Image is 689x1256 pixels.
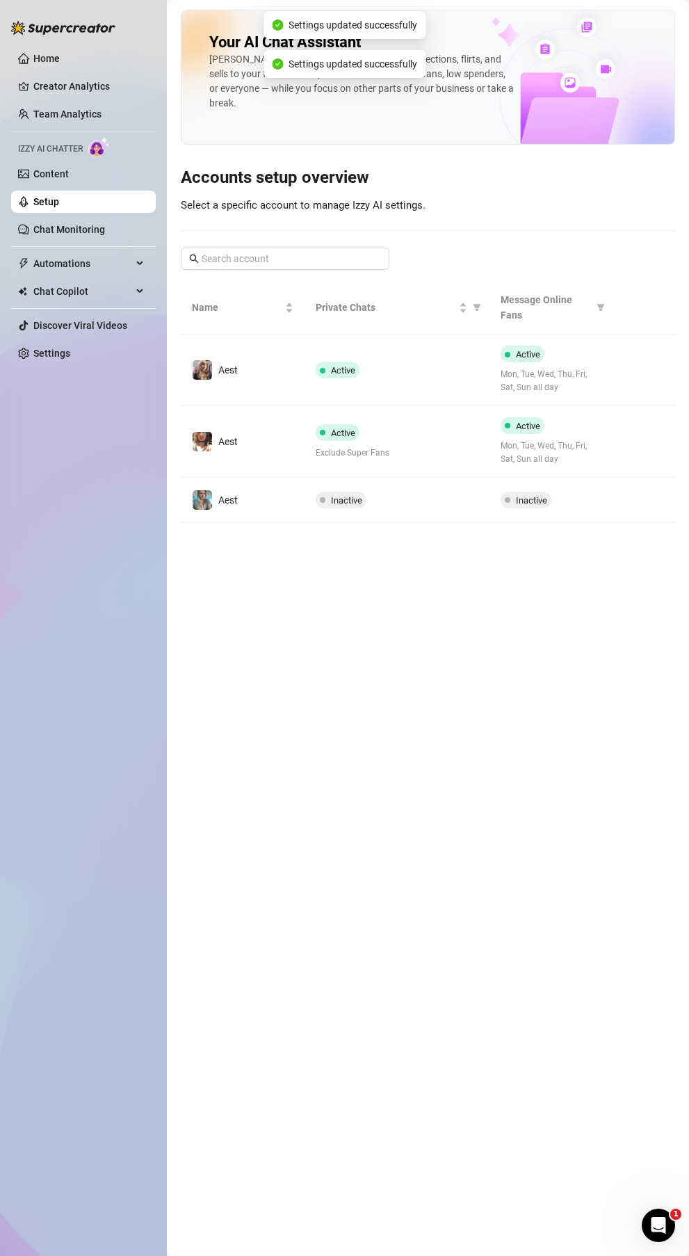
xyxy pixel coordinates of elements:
[181,281,305,335] th: Name
[33,108,102,120] a: Team Analytics
[631,365,640,375] span: right
[289,56,417,72] span: Settings updated successfully
[642,1209,675,1242] iframe: Intercom live chat
[193,490,212,510] img: Aest
[33,168,69,179] a: Content
[316,300,457,315] span: Private Chats
[218,364,238,376] span: Aest
[501,440,602,466] span: Mon, Tue, Wed, Thu, Fri, Sat, Sun all day
[331,428,355,438] span: Active
[272,19,283,31] span: check-circle
[18,143,83,156] span: Izzy AI Chatter
[193,432,212,451] img: Aest
[459,2,674,144] img: ai-chatter-content-library-cLFOSyPT.png
[289,17,417,33] span: Settings updated successfully
[218,494,238,506] span: Aest
[33,75,145,97] a: Creator Analytics
[33,53,60,64] a: Home
[202,251,370,266] input: Search account
[516,421,540,431] span: Active
[597,303,605,312] span: filter
[272,58,283,70] span: check-circle
[316,446,479,460] span: Exclude Super Fans
[670,1209,681,1220] span: 1
[305,281,490,335] th: Private Chats
[11,21,115,35] img: logo-BBDzfeDw.svg
[624,489,647,511] button: right
[18,258,29,269] span: thunderbolt
[193,360,212,380] img: Aest
[209,52,515,111] div: [PERSON_NAME] engages online fans, builds connections, flirts, and sells to your fans on autopilo...
[33,224,105,235] a: Chat Monitoring
[18,287,27,296] img: Chat Copilot
[631,437,640,446] span: right
[33,348,70,359] a: Settings
[33,320,127,331] a: Discover Viral Videos
[501,368,602,394] span: Mon, Tue, Wed, Thu, Fri, Sat, Sun all day
[624,430,647,453] button: right
[88,137,110,157] img: AI Chatter
[331,495,362,506] span: Inactive
[516,495,547,506] span: Inactive
[218,436,238,447] span: Aest
[189,254,199,264] span: search
[594,289,608,325] span: filter
[470,297,484,318] span: filter
[516,349,540,360] span: Active
[181,199,425,211] span: Select a specific account to manage Izzy AI settings.
[501,292,591,323] span: Message Online Fans
[631,495,640,505] span: right
[624,359,647,381] button: right
[181,167,675,189] h3: Accounts setup overview
[33,196,59,207] a: Setup
[33,280,132,303] span: Chat Copilot
[209,33,361,52] h2: Your AI Chat Assistant
[331,365,355,376] span: Active
[33,252,132,275] span: Automations
[473,303,481,312] span: filter
[192,300,282,315] span: Name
